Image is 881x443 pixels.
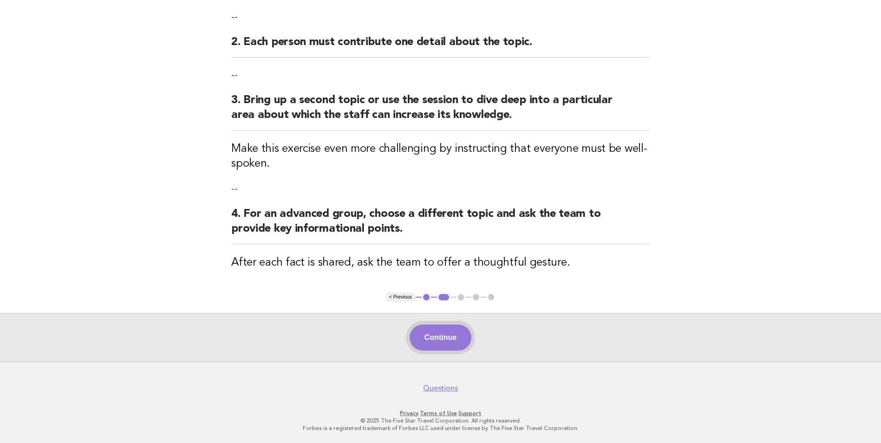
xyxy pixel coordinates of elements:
p: -- [231,69,650,82]
h3: After each fact is shared, ask the team to offer a thoughtful gesture. [231,255,650,270]
a: Questions [423,384,458,393]
button: 2 [437,293,450,302]
h3: Make this exercise even more challenging by instructing that everyone must be well-spoken. [231,142,650,171]
button: Continue [410,325,471,351]
h2: 4. For an advanced group, choose a different topic and ask the team to provide key informational ... [231,207,650,244]
p: © 2025 The Five Star Travel Corporation. All rights reserved. [157,417,725,424]
p: · · [157,410,725,417]
a: Terms of Use [420,410,457,417]
button: < Previous [385,293,416,302]
h2: 3. Bring up a second topic or use the session to dive deep into a particular area about which the... [231,93,650,130]
p: -- [231,11,650,24]
p: -- [231,182,650,195]
h2: 2. Each person must contribute one detail about the topic. [231,35,650,58]
button: 1 [422,293,431,302]
p: Forbes is a registered trademark of Forbes LLC used under license by The Five Star Travel Corpora... [157,424,725,432]
a: Support [458,410,481,417]
a: Privacy [400,410,418,417]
